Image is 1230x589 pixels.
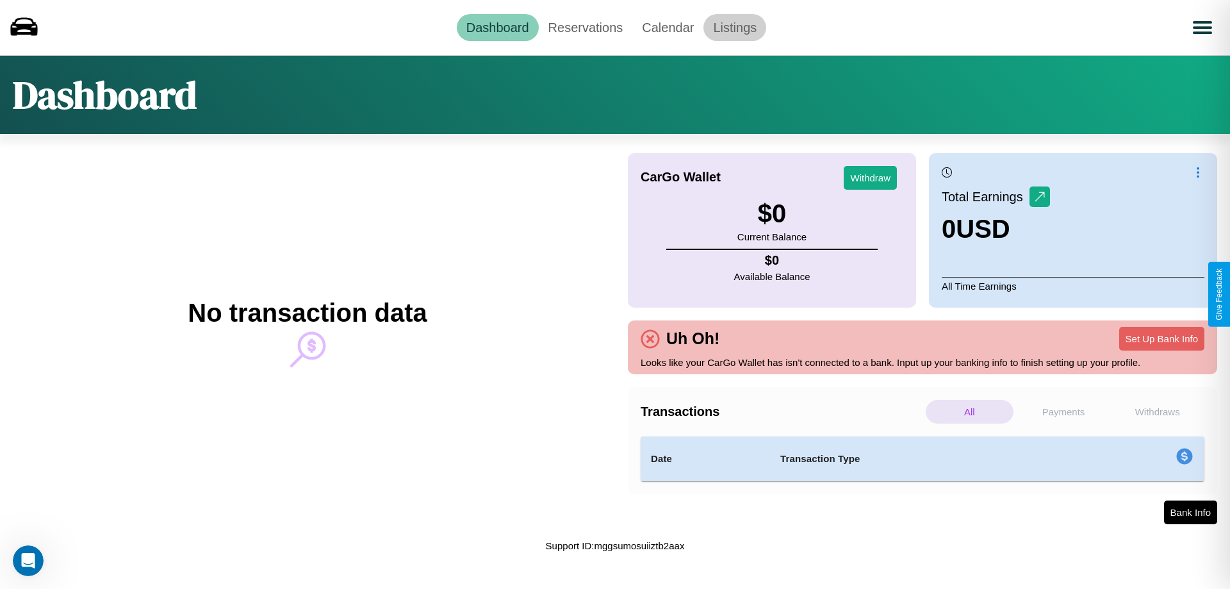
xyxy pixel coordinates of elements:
p: Current Balance [737,228,807,245]
button: Set Up Bank Info [1119,327,1204,351]
p: Support ID: mggsumosuiiztb2aax [546,537,685,554]
h4: Uh Oh! [660,329,726,348]
h4: Transactions [641,404,922,419]
table: simple table [641,436,1204,481]
h2: No transaction data [188,299,427,328]
h4: Date [651,451,760,467]
button: Bank Info [1164,501,1217,524]
h1: Dashboard [13,69,197,121]
iframe: Intercom live chat [13,545,44,576]
p: Available Balance [734,268,810,285]
a: Calendar [632,14,703,41]
button: Open menu [1185,10,1220,46]
h4: CarGo Wallet [641,170,721,185]
h3: $ 0 [737,199,807,228]
p: Total Earnings [942,185,1029,208]
p: All Time Earnings [942,277,1204,295]
button: Withdraw [844,166,897,190]
p: All [926,400,1013,424]
div: Give Feedback [1215,269,1224,320]
h4: $ 0 [734,253,810,268]
a: Dashboard [457,14,539,41]
h4: Transaction Type [780,451,1071,467]
a: Reservations [539,14,633,41]
p: Payments [1020,400,1108,424]
a: Listings [703,14,766,41]
p: Withdraws [1113,400,1201,424]
h3: 0 USD [942,215,1050,244]
p: Looks like your CarGo Wallet has isn't connected to a bank. Input up your banking info to finish ... [641,354,1204,371]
